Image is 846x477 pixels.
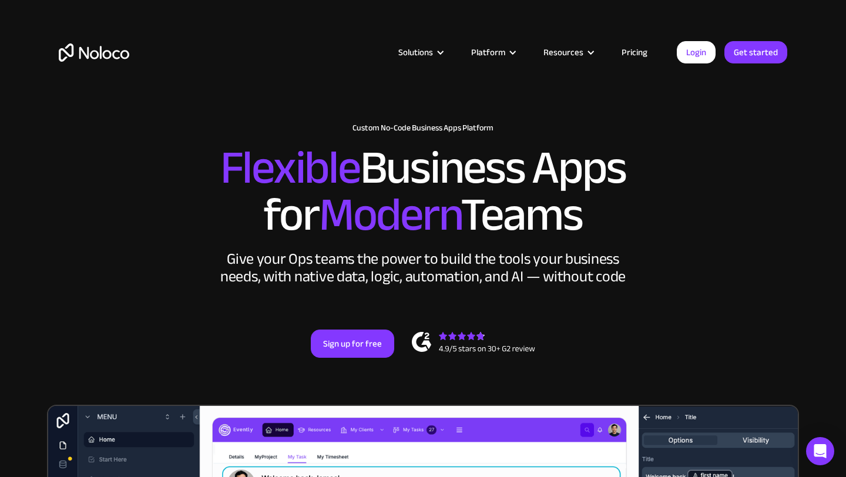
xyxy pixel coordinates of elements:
[217,250,629,285] div: Give your Ops teams the power to build the tools your business needs, with native data, logic, au...
[319,171,461,258] span: Modern
[384,45,456,60] div: Solutions
[543,45,583,60] div: Resources
[59,145,787,238] h2: Business Apps for Teams
[471,45,505,60] div: Platform
[529,45,607,60] div: Resources
[59,43,129,62] a: home
[456,45,529,60] div: Platform
[724,41,787,63] a: Get started
[59,123,787,133] h1: Custom No-Code Business Apps Platform
[220,124,360,211] span: Flexible
[677,41,716,63] a: Login
[311,330,394,358] a: Sign up for free
[806,437,834,465] div: Open Intercom Messenger
[398,45,433,60] div: Solutions
[607,45,662,60] a: Pricing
